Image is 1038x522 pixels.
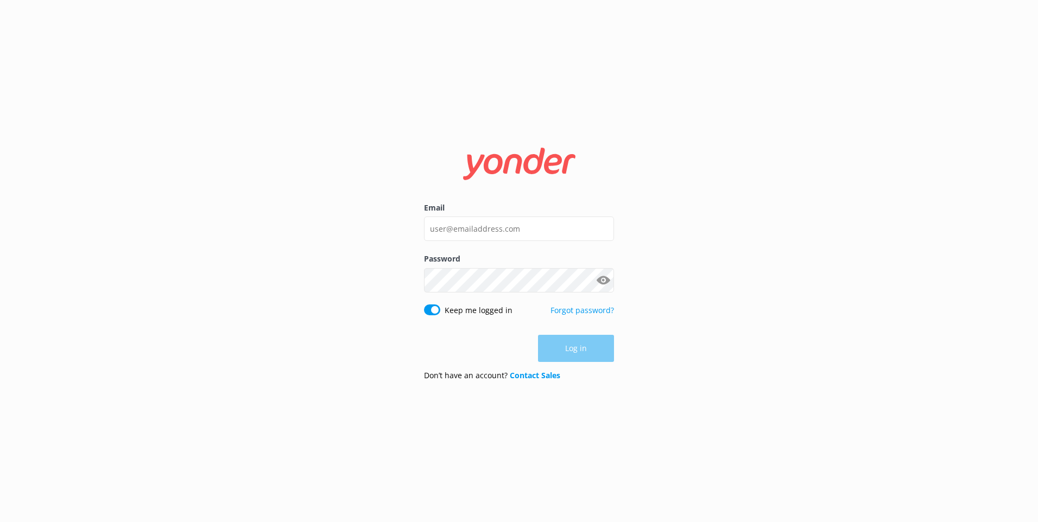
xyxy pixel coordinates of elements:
[445,304,512,316] label: Keep me logged in
[550,305,614,315] a: Forgot password?
[424,253,614,265] label: Password
[424,217,614,241] input: user@emailaddress.com
[424,370,560,381] p: Don’t have an account?
[424,202,614,214] label: Email
[510,370,560,380] a: Contact Sales
[592,269,614,291] button: Show password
